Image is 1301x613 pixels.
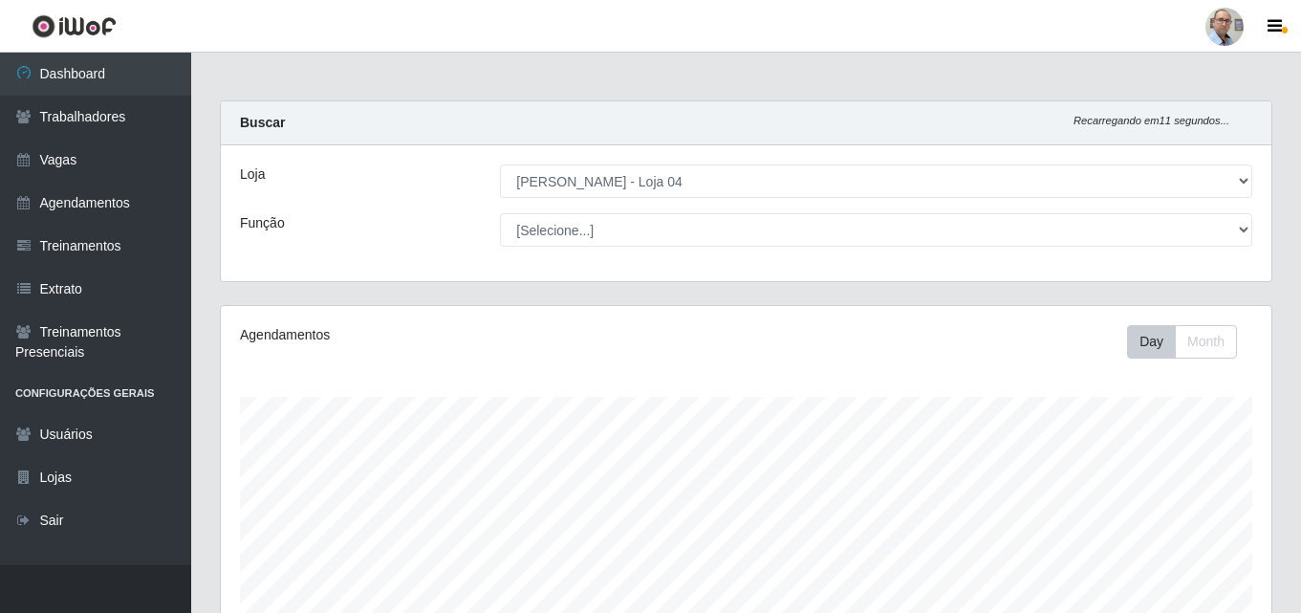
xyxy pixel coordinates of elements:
[1127,325,1252,359] div: Toolbar with button groups
[240,213,285,233] label: Função
[1127,325,1176,359] button: Day
[240,164,265,185] label: Loja
[1073,115,1229,126] i: Recarregando em 11 segundos...
[32,14,117,38] img: CoreUI Logo
[1175,325,1237,359] button: Month
[240,325,645,345] div: Agendamentos
[240,115,285,130] strong: Buscar
[1127,325,1237,359] div: First group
